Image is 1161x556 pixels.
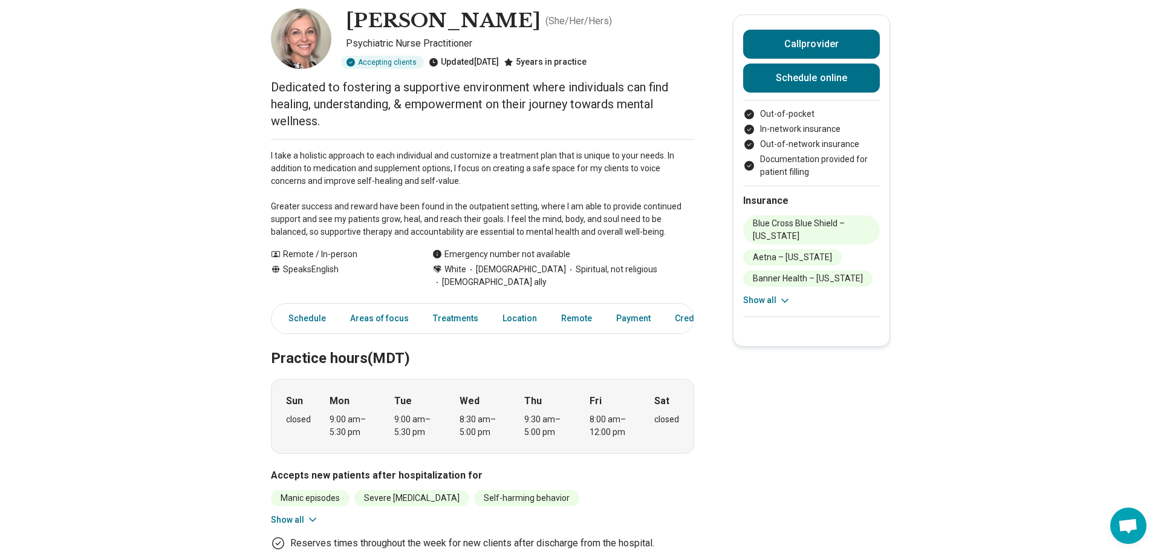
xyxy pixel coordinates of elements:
div: Accepting clients [341,56,424,69]
a: Payment [609,306,658,331]
div: Remote / In-person [271,248,408,261]
h2: Insurance [743,194,880,208]
button: Show all [743,294,791,307]
a: Schedule online [743,64,880,93]
a: Credentials [668,306,728,331]
li: Blue Cross Blue Shield – [US_STATE] [743,215,880,244]
strong: Thu [524,394,542,408]
strong: Wed [460,394,480,408]
img: Kelly Huffaker, Psychiatric Nurse Practitioner [271,8,331,69]
div: 8:00 am – 12:00 pm [590,413,636,439]
li: In-network insurance [743,123,880,136]
strong: Tue [394,394,412,408]
span: Spiritual, not religious [566,263,657,276]
strong: Sat [654,394,669,408]
p: Reserves times throughout the week for new clients after discharge from the hospital. [290,536,654,551]
div: Updated [DATE] [429,56,499,69]
div: 9:00 am – 5:30 pm [330,413,376,439]
span: White [444,263,466,276]
a: Open chat [1110,508,1146,544]
li: Severe [MEDICAL_DATA] [354,490,469,506]
li: Documentation provided for patient filling [743,153,880,178]
h1: [PERSON_NAME] [346,8,541,34]
li: Banner Health – [US_STATE] [743,270,873,287]
strong: Fri [590,394,602,408]
p: Psychiatric Nurse Practitioner [346,36,694,51]
a: Treatments [426,306,486,331]
div: 8:30 am – 5:00 pm [460,413,506,439]
p: ( She/Her/Hers ) [545,14,612,28]
div: Emergency number not available [432,248,570,261]
li: Self-harming behavior [474,490,579,506]
li: Out-of-network insurance [743,138,880,151]
div: 9:00 am – 5:30 pm [394,413,441,439]
a: Schedule [274,306,333,331]
button: Callprovider [743,30,880,59]
div: Speaks English [271,263,408,289]
span: [DEMOGRAPHIC_DATA] ally [432,276,547,289]
button: Show all [271,514,319,526]
div: 9:30 am – 5:00 pm [524,413,571,439]
p: I take a holistic approach to each individual and customize a treatment plan that is unique to yo... [271,149,694,238]
strong: Sun [286,394,303,408]
span: [DEMOGRAPHIC_DATA] [466,263,566,276]
h2: Practice hours (MDT) [271,319,694,369]
a: Location [495,306,544,331]
div: When does the program meet? [271,379,694,454]
p: Dedicated to fostering a supportive environment where individuals can find healing, understanding... [271,79,694,129]
h3: Accepts new patients after hospitalization for [271,468,694,483]
strong: Mon [330,394,350,408]
ul: Payment options [743,108,880,178]
li: Out-of-pocket [743,108,880,120]
a: Areas of focus [343,306,416,331]
div: closed [286,413,311,426]
li: Manic episodes [271,490,350,506]
div: closed [654,413,679,426]
li: Aetna – [US_STATE] [743,249,842,266]
a: Remote [554,306,599,331]
div: 5 years in practice [504,56,587,69]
